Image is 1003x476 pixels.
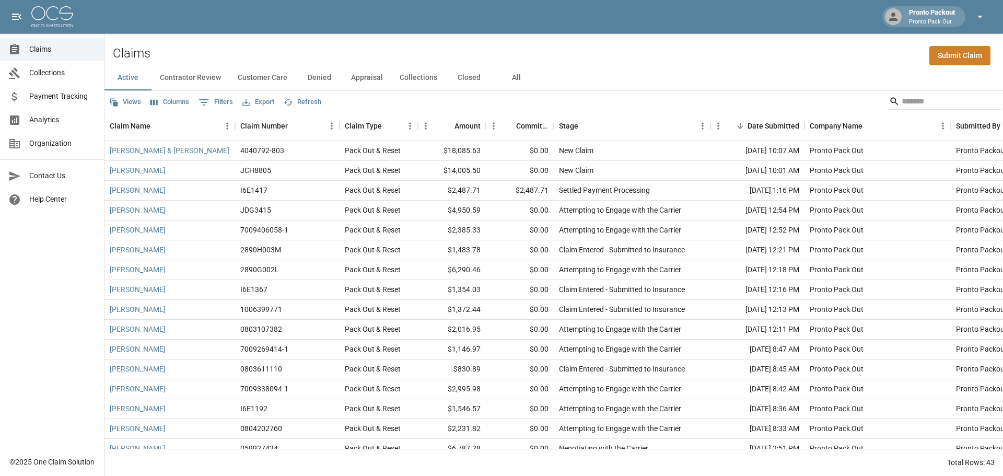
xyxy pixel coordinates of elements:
[345,304,401,315] div: Pack Out & Reset
[9,457,95,467] div: © 2025 One Claim Solution
[486,379,554,399] div: $0.00
[418,280,486,300] div: $1,354.03
[559,324,681,334] div: Attempting to Engage with the Carrier
[486,399,554,419] div: $0.00
[710,201,804,220] div: [DATE] 12:54 PM
[402,118,418,134] button: Menu
[418,111,486,141] div: Amount
[486,419,554,439] div: $0.00
[810,344,864,354] div: Pronto Pack Out
[418,340,486,359] div: $1,146.97
[229,65,296,90] button: Customer Care
[486,280,554,300] div: $0.00
[710,379,804,399] div: [DATE] 8:42 AM
[695,118,710,134] button: Menu
[418,379,486,399] div: $2,995.98
[559,111,578,141] div: Stage
[110,284,166,295] a: [PERSON_NAME]
[288,119,302,133] button: Sort
[559,284,685,295] div: Claim Entered - Submitted to Insurance
[929,46,990,65] a: Submit Claim
[559,344,681,354] div: Attempting to Engage with the Carrier
[340,111,418,141] div: Claim Type
[486,220,554,240] div: $0.00
[810,443,864,454] div: Pronto Pack Out
[559,225,681,235] div: Attempting to Engage with the Carrier
[107,94,144,110] button: Views
[810,284,864,295] div: Pronto Pack Out
[110,364,166,374] a: [PERSON_NAME]
[345,145,401,156] div: Pack Out & Reset
[345,443,401,454] div: Pack Out & Reset
[710,260,804,280] div: [DATE] 12:18 PM
[418,220,486,240] div: $2,385.33
[559,364,685,374] div: Claim Entered - Submitted to Insurance
[418,181,486,201] div: $2,487.71
[559,165,593,176] div: New Claim
[810,165,864,176] div: Pronto Pack Out
[110,245,166,255] a: [PERSON_NAME]
[240,111,288,141] div: Claim Number
[29,170,96,181] span: Contact Us
[240,225,288,235] div: 7009406058-1
[235,111,340,141] div: Claim Number
[486,118,501,134] button: Menu
[559,304,685,315] div: Claim Entered - Submitted to Insurance
[804,111,951,141] div: Company Name
[578,119,593,133] button: Sort
[862,119,877,133] button: Sort
[418,419,486,439] div: $2,231.82
[240,403,267,414] div: I6E1192
[559,443,648,454] div: Negotiating with the Carrier
[345,423,401,434] div: Pack Out & Reset
[240,264,279,275] div: 2890G002L
[710,181,804,201] div: [DATE] 1:16 PM
[454,111,481,141] div: Amount
[559,205,681,215] div: Attempting to Engage with the Carrier
[559,245,685,255] div: Claim Entered - Submitted to Insurance
[104,65,151,90] button: Active
[486,439,554,459] div: $0.00
[240,245,281,255] div: 2890H003M
[382,119,396,133] button: Sort
[486,141,554,161] div: $0.00
[219,118,235,134] button: Menu
[710,300,804,320] div: [DATE] 12:13 PM
[113,46,150,61] h2: Claims
[486,260,554,280] div: $0.00
[748,111,799,141] div: Date Submitted
[418,260,486,280] div: $6,290.46
[29,138,96,149] span: Organization
[110,443,166,454] a: [PERSON_NAME]
[889,93,1001,112] div: Search
[110,145,229,156] a: [PERSON_NAME] & [PERSON_NAME]
[343,65,391,90] button: Appraisal
[110,111,150,141] div: Claim Name
[559,384,681,394] div: Attempting to Engage with the Carrier
[151,65,229,90] button: Contractor Review
[110,225,166,235] a: [PERSON_NAME]
[710,240,804,260] div: [DATE] 12:21 PM
[501,119,516,133] button: Sort
[486,111,554,141] div: Committed Amount
[345,225,401,235] div: Pack Out & Reset
[905,7,959,26] div: Pronto Packout
[104,65,1003,90] div: dynamic tabs
[486,161,554,181] div: $0.00
[110,165,166,176] a: [PERSON_NAME]
[345,245,401,255] div: Pack Out & Reset
[710,340,804,359] div: [DATE] 8:47 AM
[240,443,278,454] div: 059927434
[810,403,864,414] div: Pronto Pack Out
[296,65,343,90] button: Denied
[810,264,864,275] div: Pronto Pack Out
[345,264,401,275] div: Pack Out & Reset
[240,284,267,295] div: I6E1367
[345,165,401,176] div: Pack Out & Reset
[240,304,282,315] div: 1006399771
[810,145,864,156] div: Pronto Pack Out
[345,284,401,295] div: Pack Out & Reset
[486,181,554,201] div: $2,487.71
[486,340,554,359] div: $0.00
[345,364,401,374] div: Pack Out & Reset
